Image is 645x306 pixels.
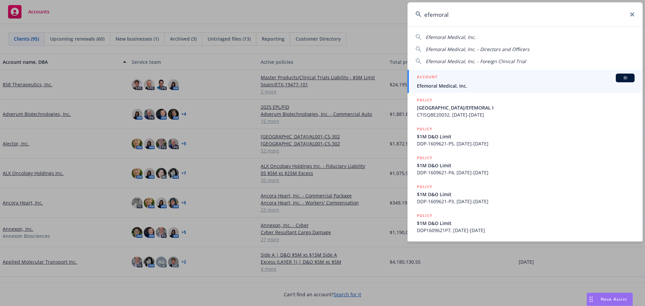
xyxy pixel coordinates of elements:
span: Efemoral Medical, Inc. [426,34,476,40]
a: POLICY$1M D&O LimitDDP-1609621-P5, [DATE]-[DATE] [407,122,643,151]
h5: ACCOUNT [417,74,437,82]
span: [GEOGRAPHIC_DATA]/EFEMORAL I [417,104,635,111]
h5: POLICY [417,126,432,132]
span: $1M D&O Limit [417,191,635,198]
div: Drag to move [587,293,595,306]
a: POLICY$1M D&O LimitDDP1609621P7, [DATE]-[DATE] [407,209,643,237]
h5: POLICY [417,212,432,219]
button: Nova Assist [587,293,633,306]
span: BI [618,75,632,81]
a: POLICY$1M D&O LimitDDP-1609621-P4, [DATE]-[DATE] [407,151,643,180]
a: POLICY$1M D&O LimitDDP-1609621-P3, [DATE]-[DATE] [407,180,643,209]
span: CTISQBE20032, [DATE]-[DATE] [417,111,635,118]
a: ACCOUNTBIEfemoral Medical, Inc. [407,70,643,93]
span: DDP-1609621-P3, [DATE]-[DATE] [417,198,635,205]
h5: POLICY [417,183,432,190]
h5: POLICY [417,155,432,161]
h5: POLICY [417,97,432,103]
span: DDP1609621P7, [DATE]-[DATE] [417,227,635,234]
a: POLICY[GEOGRAPHIC_DATA]/EFEMORAL ICTISQBE20032, [DATE]-[DATE] [407,93,643,122]
span: Nova Assist [601,296,627,302]
span: Efemoral Medical, Inc. - Foreign Clinical Trial [426,58,526,64]
span: $1M D&O Limit [417,220,635,227]
span: $1M D&O Limit [417,133,635,140]
span: Efemoral Medical, Inc. - Directors and Officers [426,46,529,52]
span: Efemoral Medical, Inc. [417,82,635,89]
input: Search... [407,2,643,27]
span: $1M D&O Limit [417,162,635,169]
span: DDP-1609621-P4, [DATE]-[DATE] [417,169,635,176]
span: DDP-1609621-P5, [DATE]-[DATE] [417,140,635,147]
